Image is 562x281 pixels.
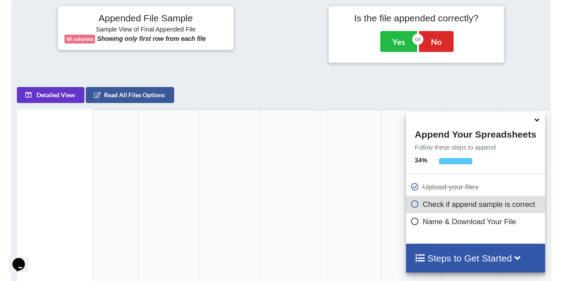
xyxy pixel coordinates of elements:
[411,182,543,193] p: Upload your files
[17,87,84,103] button: Detailed View
[380,31,417,51] button: Yes
[9,245,37,272] iframe: chat widget
[411,216,543,227] p: Name & Download Your File
[406,127,545,140] h4: Append Your Spreadsheets
[66,36,94,42] b: 48 columns
[419,31,454,51] button: No
[97,35,206,42] b: Showing only first row from each file
[415,253,536,264] h4: Steps to Get Started
[406,143,545,152] p: Follow these steps to append
[86,87,174,103] button: Read All Files Options
[411,199,543,210] p: Check if append sample is correct
[415,157,427,164] b: 34 %
[335,12,498,24] h4: Is the file appended correctly?
[64,12,227,25] h4: Appended File Sample
[64,26,227,35] h6: Sample View of Final Appended File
